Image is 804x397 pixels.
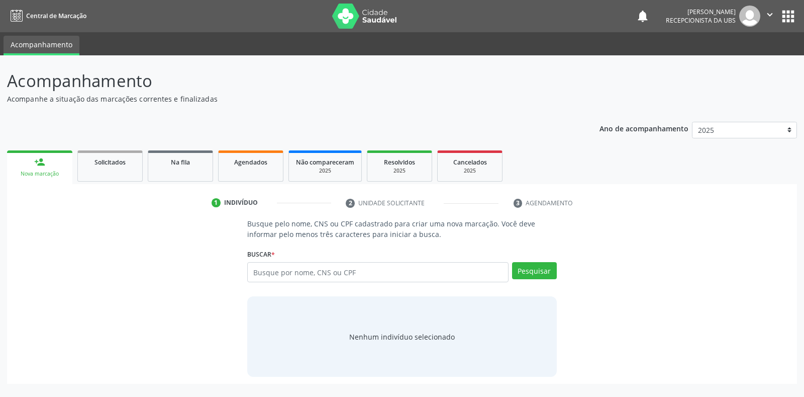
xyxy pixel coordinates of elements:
[764,9,775,20] i: 
[171,158,190,167] span: Na fila
[247,218,556,240] p: Busque pelo nome, CNS ou CPF cadastrado para criar uma nova marcação. Você deve informar pelo men...
[7,68,560,94] p: Acompanhamento
[760,6,779,27] button: 
[779,8,797,25] button: apps
[7,94,560,104] p: Acompanhe a situação das marcações correntes e finalizadas
[349,332,455,342] div: Nenhum indivíduo selecionado
[247,262,508,282] input: Busque por nome, CNS ou CPF
[7,8,86,24] a: Central de Marcação
[296,167,354,175] div: 2025
[666,16,736,25] span: Recepcionista da UBS
[14,170,65,178] div: Nova marcação
[512,262,557,279] button: Pesquisar
[296,158,354,167] span: Não compareceram
[384,158,415,167] span: Resolvidos
[26,12,86,20] span: Central de Marcação
[234,158,267,167] span: Agendados
[599,122,688,134] p: Ano de acompanhamento
[94,158,126,167] span: Solicitados
[4,36,79,55] a: Acompanhamento
[636,9,650,23] button: notifications
[666,8,736,16] div: [PERSON_NAME]
[445,167,495,175] div: 2025
[224,198,258,207] div: Indivíduo
[212,198,221,207] div: 1
[34,156,45,168] div: person_add
[453,158,487,167] span: Cancelados
[739,6,760,27] img: img
[247,247,275,262] label: Buscar
[374,167,425,175] div: 2025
